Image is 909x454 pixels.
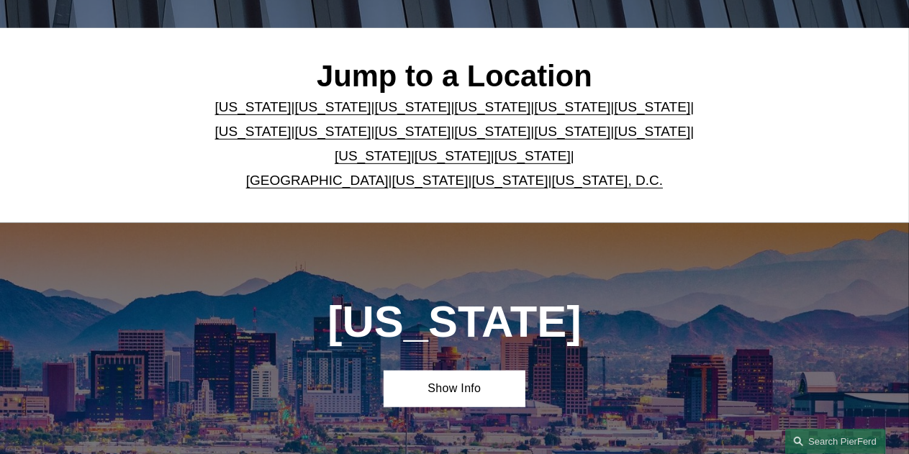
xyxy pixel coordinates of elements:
[552,173,664,188] a: [US_STATE], D.C.
[455,99,531,114] a: [US_STATE]
[614,99,690,114] a: [US_STATE]
[215,124,291,139] a: [US_STATE]
[415,148,491,163] a: [US_STATE]
[472,173,548,188] a: [US_STATE]
[205,95,704,194] p: | | | | | | | | | | | | | | | | | |
[375,124,451,139] a: [US_STATE]
[785,429,886,454] a: Search this site
[494,148,571,163] a: [US_STATE]
[534,99,610,114] a: [US_STATE]
[335,148,411,163] a: [US_STATE]
[614,124,690,139] a: [US_STATE]
[295,99,371,114] a: [US_STATE]
[215,99,291,114] a: [US_STATE]
[276,296,633,347] h1: [US_STATE]
[384,371,526,407] a: Show Info
[534,124,610,139] a: [US_STATE]
[455,124,531,139] a: [US_STATE]
[375,99,451,114] a: [US_STATE]
[205,58,704,95] h2: Jump to a Location
[246,173,389,188] a: [GEOGRAPHIC_DATA]
[392,173,469,188] a: [US_STATE]
[295,124,371,139] a: [US_STATE]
